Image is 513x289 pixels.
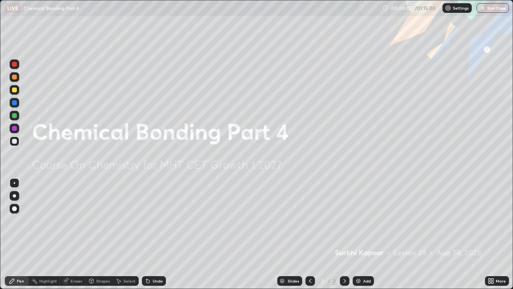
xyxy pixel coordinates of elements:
div: / [328,279,330,283]
div: Highlight [39,279,57,283]
img: end-class-cross [479,5,486,11]
div: Eraser [71,279,83,283]
p: LIVE [7,5,18,11]
img: class-settings-icons [445,5,451,11]
div: More [496,279,506,283]
div: 2 [318,279,326,283]
div: Pen [17,279,24,283]
div: Slides [288,279,299,283]
p: Settings [453,6,469,10]
div: Shapes [96,279,110,283]
div: 2 [332,277,337,285]
div: Select [123,279,135,283]
button: End Class [477,3,509,13]
p: Chemical Bonding Part 4 [24,5,79,11]
img: add-slide-button [355,278,362,284]
div: Undo [153,279,163,283]
div: Add [363,279,371,283]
